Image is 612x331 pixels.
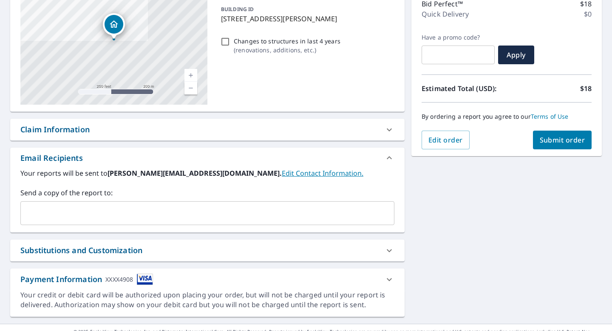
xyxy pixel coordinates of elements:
[20,168,394,178] label: Your reports will be sent to
[580,83,592,94] p: $18
[531,112,569,120] a: Terms of Use
[422,83,507,94] p: Estimated Total (USD):
[20,290,394,310] div: Your credit or debit card will be authorized upon placing your order, but will not be charged unt...
[184,69,197,82] a: Current Level 17, Zoom In
[10,148,405,168] div: Email Recipients
[10,268,405,290] div: Payment InformationXXXX4908cardImage
[221,6,254,13] p: BUILDING ID
[105,274,133,285] div: XXXX4908
[533,131,592,149] button: Submit order
[422,9,469,19] p: Quick Delivery
[20,188,394,198] label: Send a copy of the report to:
[137,274,153,285] img: cardImage
[10,240,405,261] div: Substitutions and Customization
[428,135,463,145] span: Edit order
[498,46,534,64] button: Apply
[584,9,592,19] p: $0
[103,13,125,40] div: Dropped pin, building 1, Residential property, 240 Heflin Ranch Rd Minden, LA 71055
[422,131,470,149] button: Edit order
[108,168,282,178] b: [PERSON_NAME][EMAIL_ADDRESS][DOMAIN_NAME].
[234,37,340,46] p: Changes to structures in last 4 years
[282,168,363,178] a: EditContactInfo
[20,124,90,135] div: Claim Information
[221,14,391,24] p: [STREET_ADDRESS][PERSON_NAME]
[540,135,585,145] span: Submit order
[20,245,142,256] div: Substitutions and Customization
[20,152,83,164] div: Email Recipients
[20,274,153,285] div: Payment Information
[422,113,592,120] p: By ordering a report you agree to our
[234,46,340,54] p: ( renovations, additions, etc. )
[422,34,495,41] label: Have a promo code?
[10,119,405,140] div: Claim Information
[505,50,527,60] span: Apply
[184,82,197,94] a: Current Level 17, Zoom Out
